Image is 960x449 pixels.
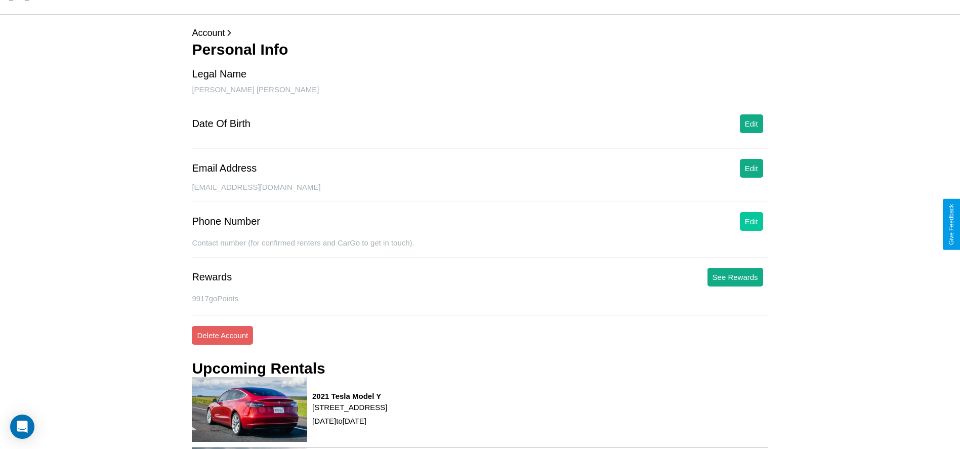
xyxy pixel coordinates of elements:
div: Give Feedback [948,204,955,245]
h3: Upcoming Rentals [192,360,325,377]
p: [DATE] to [DATE] [312,414,387,428]
button: Edit [740,114,763,133]
div: Open Intercom Messenger [10,415,34,439]
div: Email Address [192,162,257,174]
div: Date Of Birth [192,118,251,130]
h3: Personal Info [192,41,768,58]
div: Contact number (for confirmed renters and CarGo to get in touch). [192,238,768,258]
div: Phone Number [192,216,260,227]
button: See Rewards [707,268,763,287]
div: [EMAIL_ADDRESS][DOMAIN_NAME] [192,183,768,202]
button: Edit [740,212,763,231]
button: Delete Account [192,326,253,345]
p: [STREET_ADDRESS] [312,400,387,414]
p: 9917 goPoints [192,292,768,305]
div: Legal Name [192,68,246,80]
div: Rewards [192,271,232,283]
div: [PERSON_NAME] [PERSON_NAME] [192,85,768,104]
button: Edit [740,159,763,178]
p: Account [192,25,768,41]
img: rental [192,377,307,442]
h3: 2021 Tesla Model Y [312,392,387,400]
